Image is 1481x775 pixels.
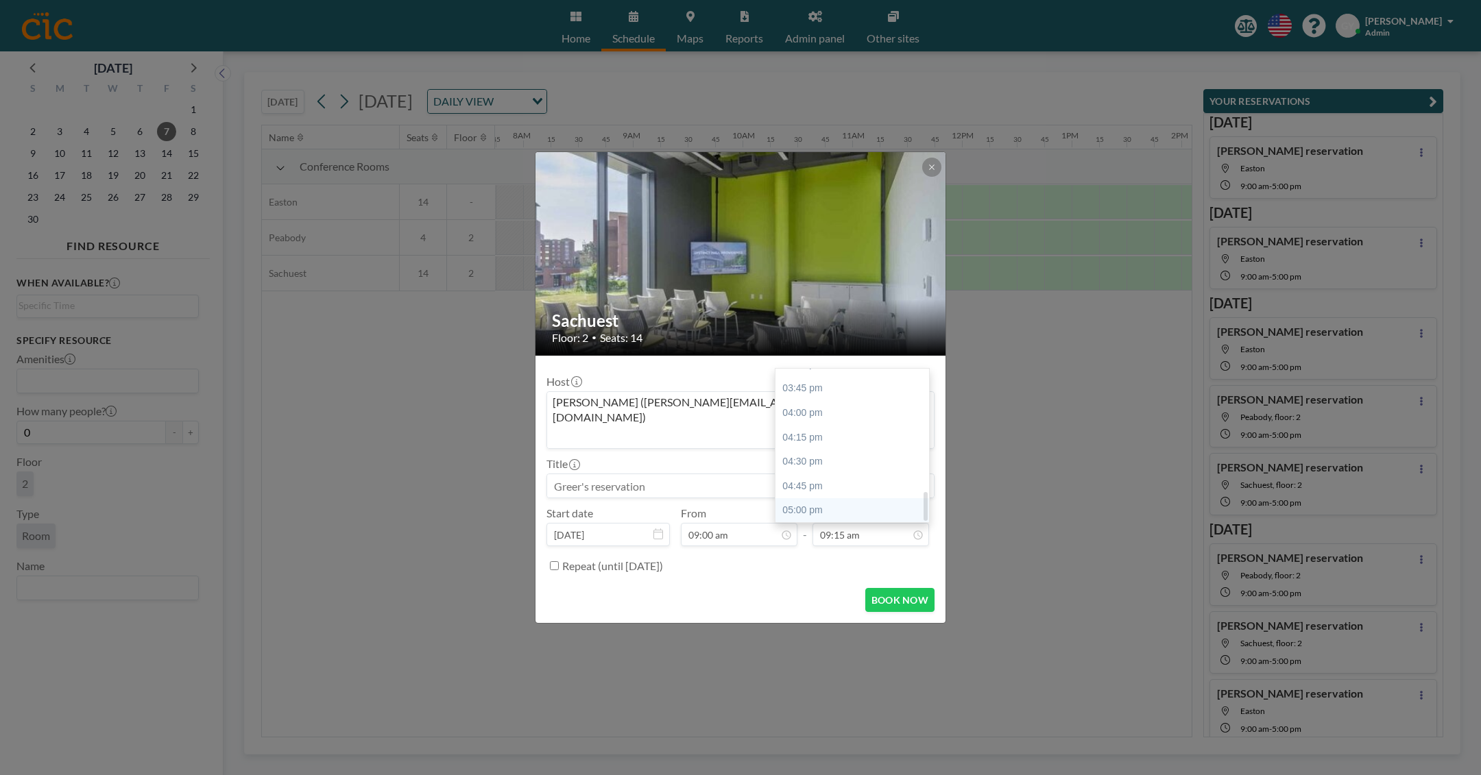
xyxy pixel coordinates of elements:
[535,116,947,391] img: 537.jpg
[552,331,588,345] span: Floor: 2
[600,331,642,345] span: Seats: 14
[592,332,597,343] span: •
[775,450,929,474] div: 04:30 pm
[775,498,929,523] div: 05:00 pm
[562,559,663,573] label: Repeat (until [DATE])
[550,395,910,426] span: [PERSON_NAME] ([PERSON_NAME][EMAIL_ADDRESS][PERSON_NAME][DOMAIN_NAME])
[865,588,935,612] button: BOOK NOW
[803,511,807,541] span: -
[552,310,930,331] h2: Sachuest
[775,426,929,450] div: 04:15 pm
[546,375,581,389] label: Host
[549,428,911,445] input: Search for option
[775,376,929,401] div: 03:45 pm
[546,457,579,471] label: Title
[775,401,929,426] div: 04:00 pm
[547,474,934,497] input: Greer's reservation
[547,392,934,449] div: Search for option
[546,506,593,520] label: Start date
[775,474,929,499] div: 04:45 pm
[681,506,706,520] label: From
